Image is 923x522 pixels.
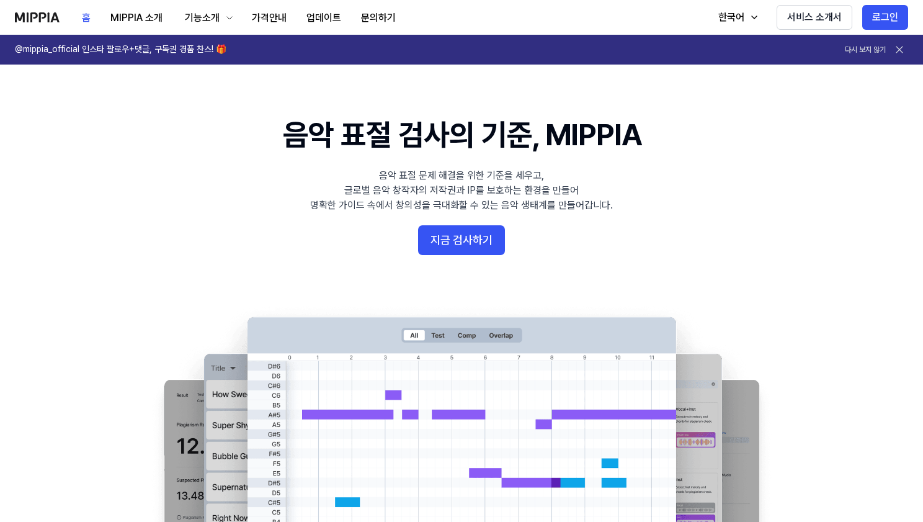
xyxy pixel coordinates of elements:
button: 다시 보지 않기 [845,45,886,55]
button: 문의하기 [351,6,406,30]
img: logo [15,12,60,22]
div: 기능소개 [182,11,222,25]
button: 기능소개 [172,6,242,30]
div: 한국어 [716,10,747,25]
button: 홈 [72,6,100,30]
button: 서비스 소개서 [777,5,852,30]
button: 한국어 [706,5,767,30]
button: 업데이트 [297,6,351,30]
button: 로그인 [862,5,908,30]
button: 지금 검사하기 [418,225,505,255]
h1: 음악 표절 검사의 기준, MIPPIA [283,114,641,156]
div: 음악 표절 문제 해결을 위한 기준을 세우고, 글로벌 음악 창작자의 저작권과 IP를 보호하는 환경을 만들어 명확한 가이드 속에서 창의성을 극대화할 수 있는 음악 생태계를 만들어... [310,168,613,213]
h1: @mippia_official 인스타 팔로우+댓글, 구독권 경품 찬스! 🎁 [15,43,226,56]
a: 업데이트 [297,1,351,35]
a: 홈 [72,1,100,35]
button: 가격안내 [242,6,297,30]
button: MIPPIA 소개 [100,6,172,30]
